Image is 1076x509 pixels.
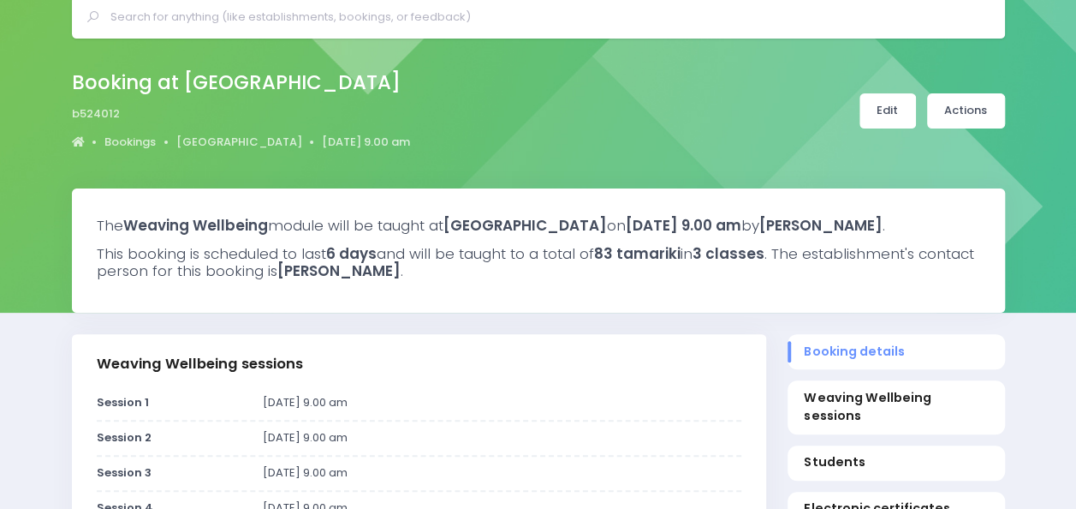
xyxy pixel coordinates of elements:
strong: Session 1 [97,394,149,410]
a: Bookings [104,134,156,151]
strong: 3 classes [693,243,764,264]
strong: [PERSON_NAME] [759,215,883,236]
strong: [PERSON_NAME] [277,260,401,281]
a: [GEOGRAPHIC_DATA] [176,134,302,151]
strong: Weaving Wellbeing [123,215,268,236]
a: Actions [927,93,1005,129]
span: Weaving Wellbeing sessions [804,389,988,426]
input: Search for anything (like establishments, bookings, or feedback) [110,4,981,30]
strong: Session 2 [97,429,152,446]
a: Students [788,446,1005,481]
span: Booking details [804,343,988,361]
h3: Weaving Wellbeing sessions [97,356,303,373]
strong: 83 tamariki [594,243,681,264]
h2: Booking at [GEOGRAPHIC_DATA] [72,71,401,94]
strong: [GEOGRAPHIC_DATA] [443,215,607,236]
strong: Session 3 [97,464,152,481]
a: [DATE] 9.00 am [322,134,410,151]
strong: 6 days [326,243,377,264]
span: b524012 [72,105,120,123]
h3: This booking is scheduled to last and will be taught to a total of in . The establishment's conta... [97,245,980,280]
div: [DATE] 9.00 am [253,464,752,482]
span: Students [804,453,988,471]
h3: The module will be taught at on by . [97,217,980,234]
a: Edit [859,93,916,129]
div: [DATE] 9.00 am [253,429,752,446]
a: Booking details [788,334,1005,369]
strong: [DATE] 9.00 am [626,215,741,236]
a: Weaving Wellbeing sessions [788,380,1005,434]
div: [DATE] 9.00 am [253,394,752,411]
